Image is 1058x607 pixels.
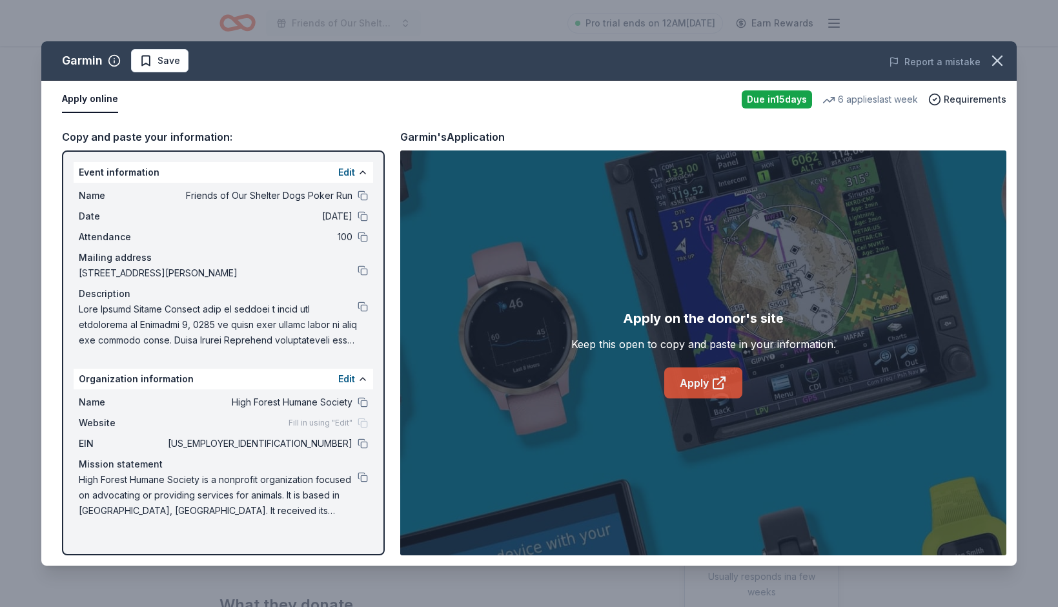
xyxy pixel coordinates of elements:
span: EIN [79,436,165,451]
span: Attendance [79,229,165,245]
button: Apply online [62,86,118,113]
button: Save [131,49,188,72]
span: Name [79,188,165,203]
span: High Forest Humane Society is a nonprofit organization focused on advocating or providing service... [79,472,358,519]
span: Lore Ipsumd Sitame Consect adip el seddoei t incid utl etdolorema al Enimadmi 9, 0285 ve quisn ex... [79,302,358,348]
div: 6 applies last week [822,92,918,107]
div: Apply on the donor's site [623,308,784,329]
button: Edit [338,165,355,180]
span: Requirements [944,92,1006,107]
span: [DATE] [165,209,352,224]
span: High Forest Humane Society [165,395,352,410]
span: 100 [165,229,352,245]
span: Save [158,53,180,68]
span: Date [79,209,165,224]
div: Mailing address [79,250,368,265]
span: [US_EMPLOYER_IDENTIFICATION_NUMBER] [165,436,352,451]
span: [STREET_ADDRESS][PERSON_NAME] [79,265,358,281]
div: Keep this open to copy and paste in your information. [571,336,836,352]
div: Garmin's Application [400,129,505,145]
div: Event information [74,162,373,183]
span: Name [79,395,165,410]
div: Copy and paste your information: [62,129,385,145]
span: Friends of Our Shelter Dogs Poker Run [165,188,352,203]
button: Edit [338,371,355,387]
div: Description [79,286,368,302]
div: Garmin [62,50,103,71]
button: Report a mistake [889,54,981,70]
div: Mission statement [79,457,368,472]
button: Requirements [928,92,1006,107]
div: Organization information [74,369,373,389]
span: Fill in using "Edit" [289,418,352,428]
span: Website [79,415,165,431]
a: Apply [664,367,742,398]
div: Due in 15 days [742,90,812,108]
